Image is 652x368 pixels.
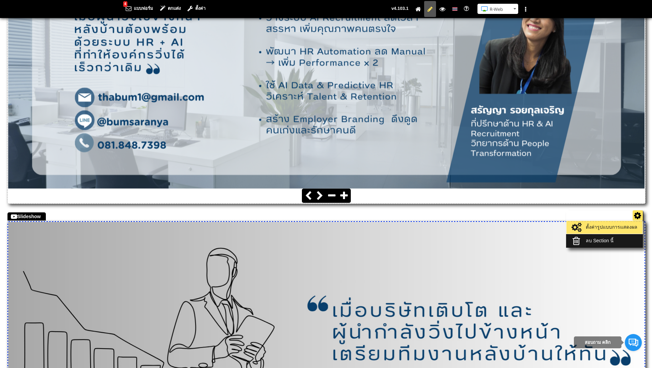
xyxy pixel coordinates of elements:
[585,340,611,345] span: สอบถาม คลิก
[568,223,641,232] a: ตั้งค่ารูปแบบการแสดงผล
[187,6,205,11] a: ตั้งค่า
[477,4,518,14] button: R-Web
[160,6,181,11] a: ตกแต่ง
[123,1,127,7] div: 4
[436,1,449,17] li: มุมมองผู้ชม
[568,236,641,246] a: ลบ Section นี้
[126,6,153,11] a: แบบฟอร์ม
[7,212,46,221] div: ลากเพื่อย้ายตำแหน่ง
[424,1,436,17] li: มุมมองแก้ไข
[481,6,488,12] img: R-Web-enabled.png
[490,6,503,12] span: R-Web
[415,6,421,12] a: ไปยังหน้าแรก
